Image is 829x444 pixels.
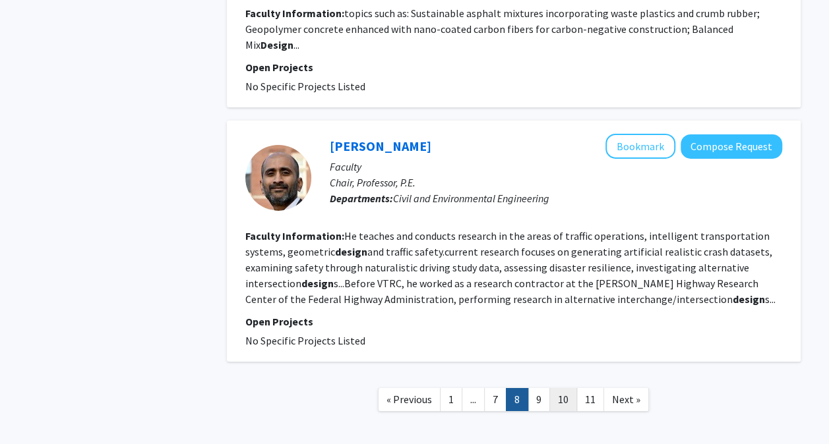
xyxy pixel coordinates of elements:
nav: Page navigation [227,375,801,428]
fg-read-more: topics such as: Sustainable asphalt mixtures incorporating waste plastics and crumb rubber; Geopo... [245,7,760,51]
b: design [733,292,765,306]
a: 8 [506,388,528,411]
p: Open Projects [245,59,782,75]
span: « Previous [386,393,432,406]
p: Faculty [330,159,782,175]
b: design [335,245,367,258]
b: Faculty Information: [245,229,344,242]
b: Design [261,38,293,51]
button: Add Praveen Edara to Bookmarks [605,134,675,159]
p: Open Projects [245,314,782,329]
b: design [301,277,334,290]
span: No Specific Projects Listed [245,334,365,347]
a: 7 [484,388,507,411]
span: Next » [612,393,640,406]
a: 9 [528,388,550,411]
a: [PERSON_NAME] [330,138,431,154]
a: 10 [549,388,577,411]
a: 1 [440,388,462,411]
a: Next [603,388,649,411]
span: Civil and Environmental Engineering [393,192,549,205]
a: Previous [378,388,441,411]
b: Departments: [330,192,393,205]
b: Faculty Information: [245,7,344,20]
iframe: Chat [10,385,56,434]
fg-read-more: He teaches and conducts research in the areas of traffic operations, intelligent transportation s... [245,229,776,306]
span: ... [470,393,476,406]
span: No Specific Projects Listed [245,80,365,93]
p: Chair, Professor, P.E. [330,175,782,190]
a: 11 [576,388,604,411]
button: Compose Request to Praveen Edara [681,134,782,159]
